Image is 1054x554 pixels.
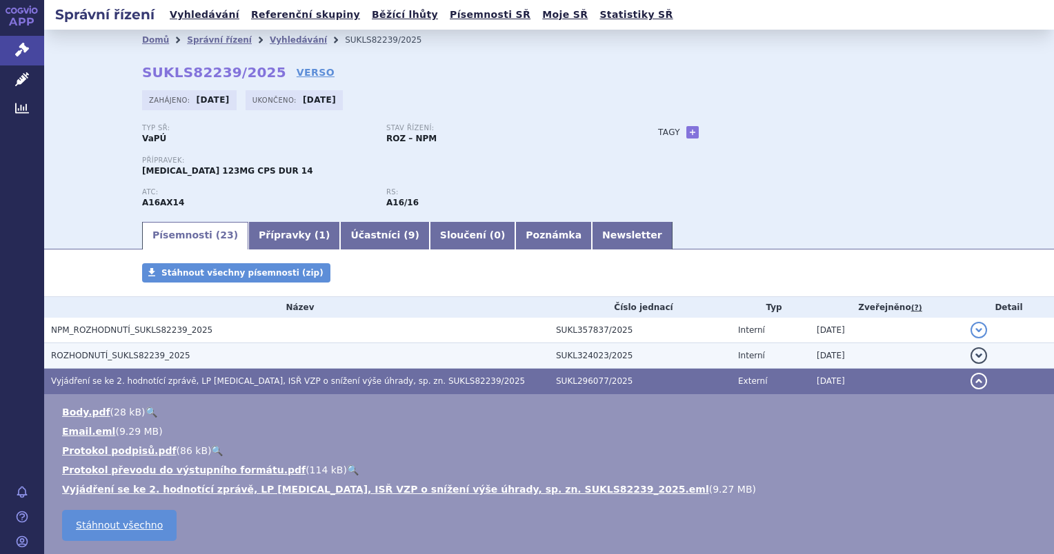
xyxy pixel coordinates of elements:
[515,222,592,249] a: Poznámka
[810,297,964,318] th: Zveřejněno
[62,482,1040,496] li: ( )
[62,510,177,541] a: Stáhnout všechno
[595,6,677,24] a: Statistiky SŘ
[303,95,336,105] strong: [DATE]
[119,426,159,437] span: 9.29 MB
[142,64,286,81] strong: SUKLS82239/2025
[347,464,359,475] a: 🔍
[142,134,166,143] strong: VaPÚ
[44,5,166,24] h2: Správní řízení
[62,484,709,495] a: Vyjádření se ke 2. hodnotící zprávě, LP [MEDICAL_DATA], ISŘ VZP o snížení výše úhrady, sp. zn. SU...
[738,325,765,335] span: Interní
[345,30,439,50] li: SUKLS82239/2025
[386,134,437,143] strong: ROZ – NPM
[211,445,223,456] a: 🔍
[971,373,987,389] button: detail
[270,35,327,45] a: Vyhledávání
[187,35,252,45] a: Správní řízení
[62,426,115,437] a: Email.eml
[51,325,212,335] span: NPM_ROZHODNUTÍ_SUKLS82239_2025
[686,126,699,138] a: +
[62,463,1040,477] li: ( )
[592,222,673,249] a: Newsletter
[386,198,419,207] strong: trávicí trakt a metabolismus, jiná léčiva
[386,188,617,196] p: RS:
[62,464,306,475] a: Protokol převodu do výstupního formátu.pdf
[142,198,184,207] strong: MIGALASTAT
[738,376,767,386] span: Externí
[340,222,429,249] a: Účastníci (9)
[408,229,415,240] span: 9
[319,229,326,240] span: 1
[62,424,1040,438] li: ( )
[142,263,330,283] a: Stáhnout všechny písemnosti (zip)
[911,303,922,313] abbr: (?)
[494,229,501,240] span: 0
[51,376,525,386] span: Vyjádření se ke 2. hodnotící zprávě, LP Galafold, ISŘ VZP o snížení výše úhrady, sp. zn. SUKLS822...
[713,484,752,495] span: 9.27 MB
[731,297,810,318] th: Typ
[549,343,731,369] td: SUKL324023/2025
[62,445,177,456] a: Protokol podpisů.pdf
[142,166,313,176] span: [MEDICAL_DATA] 123MG CPS DUR 14
[146,407,157,418] a: 🔍
[149,94,192,105] span: Zahájeno:
[220,229,233,240] span: 23
[810,343,964,369] td: [DATE]
[142,35,169,45] a: Domů
[971,322,987,338] button: detail
[161,268,324,278] span: Stáhnout všechny písemnosti (zip)
[166,6,243,24] a: Vyhledávání
[142,222,248,249] a: Písemnosti (23)
[658,124,680,141] h3: Tagy
[549,318,731,343] td: SUKL357837/2025
[142,188,372,196] p: ATC:
[142,156,630,165] p: Přípravek:
[62,444,1040,458] li: ( )
[964,297,1054,318] th: Detail
[386,124,617,132] p: Stav řízení:
[51,351,190,360] span: ROZHODNUTÍ_SUKLS82239_2025
[446,6,535,24] a: Písemnosti SŘ
[248,222,340,249] a: Přípravky (1)
[810,369,964,394] td: [DATE]
[549,369,731,394] td: SUKL296077/2025
[62,407,110,418] a: Body.pdf
[310,464,344,475] span: 114 kB
[252,94,299,105] span: Ukončeno:
[430,222,515,249] a: Sloučení (0)
[114,407,141,418] span: 28 kB
[368,6,442,24] a: Běžící lhůty
[44,297,549,318] th: Název
[538,6,592,24] a: Moje SŘ
[738,351,765,360] span: Interní
[62,405,1040,419] li: ( )
[180,445,208,456] span: 86 kB
[971,347,987,364] button: detail
[142,124,372,132] p: Typ SŘ:
[247,6,364,24] a: Referenční skupiny
[810,318,964,343] td: [DATE]
[297,65,335,79] a: VERSO
[549,297,731,318] th: Číslo jednací
[197,95,230,105] strong: [DATE]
